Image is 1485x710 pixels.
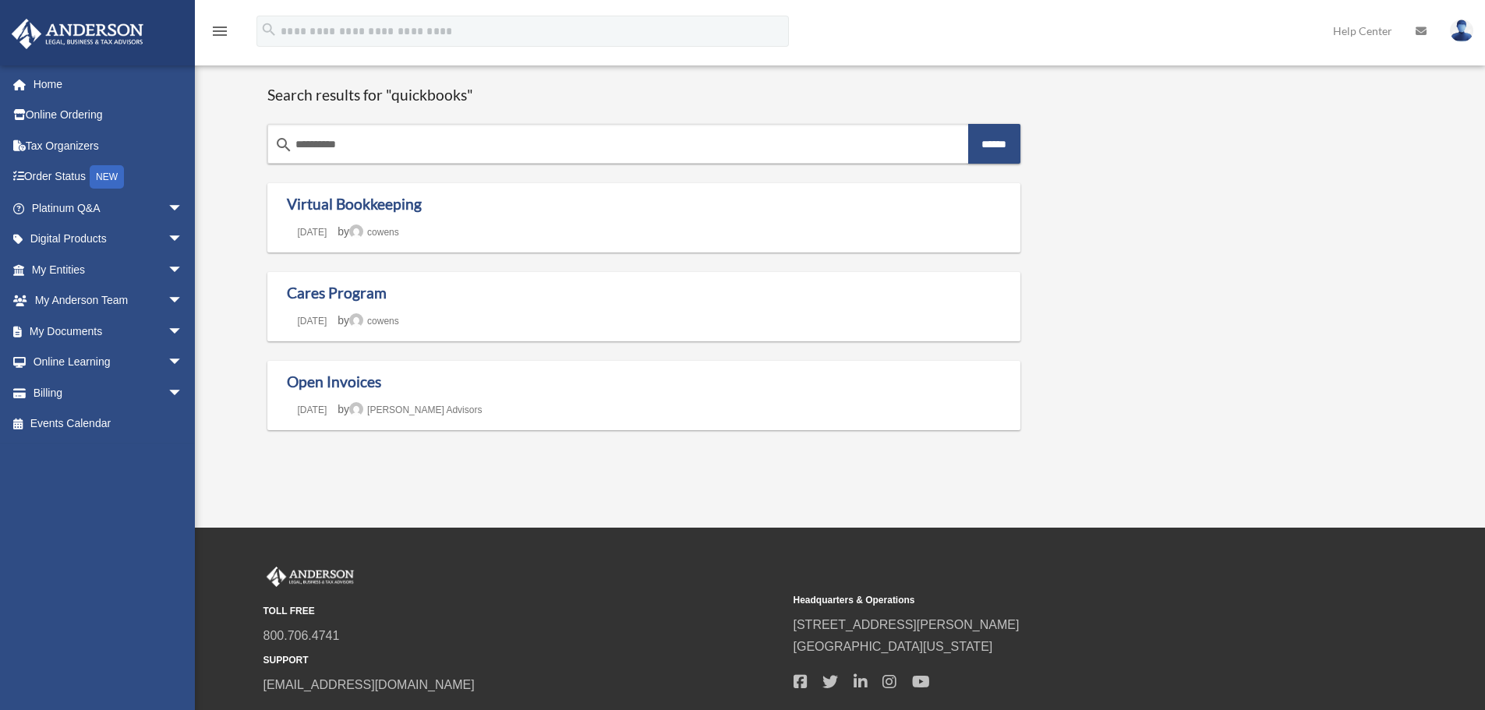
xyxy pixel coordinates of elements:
h1: Search results for "quickbooks" [267,86,1021,105]
div: NEW [90,165,124,189]
span: arrow_drop_down [168,254,199,286]
img: User Pic [1450,19,1473,42]
small: SUPPORT [263,652,783,669]
a: [PERSON_NAME] Advisors [349,404,482,415]
i: search [260,21,278,38]
i: menu [210,22,229,41]
a: Tax Organizers [11,130,207,161]
span: by [338,225,398,238]
small: TOLL FREE [263,603,783,620]
img: Anderson Advisors Platinum Portal [7,19,148,49]
span: arrow_drop_down [168,377,199,409]
a: menu [210,27,229,41]
span: arrow_drop_down [168,193,199,224]
a: [GEOGRAPHIC_DATA][US_STATE] [794,640,993,653]
a: [STREET_ADDRESS][PERSON_NAME] [794,618,1020,631]
a: [DATE] [287,227,338,238]
span: arrow_drop_down [168,224,199,256]
a: Digital Productsarrow_drop_down [11,224,207,255]
a: Online Ordering [11,100,207,131]
a: My Documentsarrow_drop_down [11,316,207,347]
a: [DATE] [287,404,338,415]
a: Online Learningarrow_drop_down [11,347,207,378]
a: [DATE] [287,316,338,327]
a: cowens [349,316,399,327]
a: My Entitiesarrow_drop_down [11,254,207,285]
i: search [274,136,293,154]
a: cowens [349,227,399,238]
a: 800.706.4741 [263,629,340,642]
span: arrow_drop_down [168,285,199,317]
a: Order StatusNEW [11,161,207,193]
a: Cares Program [287,284,387,302]
span: arrow_drop_down [168,316,199,348]
a: [EMAIL_ADDRESS][DOMAIN_NAME] [263,678,475,691]
span: arrow_drop_down [168,347,199,379]
img: Anderson Advisors Platinum Portal [263,567,357,587]
small: Headquarters & Operations [794,592,1313,609]
a: Open Invoices [287,373,381,390]
a: Home [11,69,199,100]
a: Events Calendar [11,408,207,440]
a: My Anderson Teamarrow_drop_down [11,285,207,316]
span: by [338,403,482,415]
a: Platinum Q&Aarrow_drop_down [11,193,207,224]
span: by [338,314,398,327]
a: Billingarrow_drop_down [11,377,207,408]
a: Virtual Bookkeeping [287,195,422,213]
